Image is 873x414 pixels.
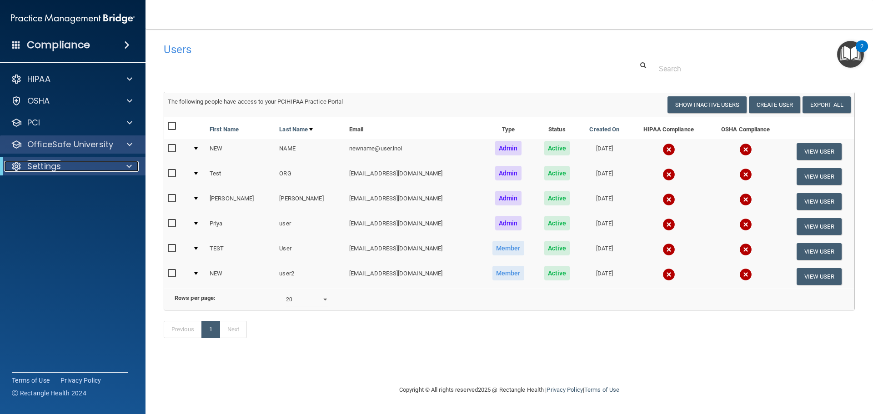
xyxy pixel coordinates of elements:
[797,218,842,235] button: View User
[346,139,482,164] td: newname@user.inoi
[579,164,630,189] td: [DATE]
[797,243,842,260] button: View User
[346,264,482,289] td: [EMAIL_ADDRESS][DOMAIN_NAME]
[206,264,276,289] td: NEW
[739,218,752,231] img: cross.ca9f0e7f.svg
[662,243,675,256] img: cross.ca9f0e7f.svg
[662,143,675,156] img: cross.ca9f0e7f.svg
[749,96,800,113] button: Create User
[60,376,101,385] a: Privacy Policy
[276,214,345,239] td: user
[579,214,630,239] td: [DATE]
[27,39,90,51] h4: Compliance
[707,117,783,139] th: OSHA Compliance
[11,161,132,172] a: Settings
[544,141,570,155] span: Active
[797,168,842,185] button: View User
[346,164,482,189] td: [EMAIL_ADDRESS][DOMAIN_NAME]
[346,239,482,264] td: [EMAIL_ADDRESS][DOMAIN_NAME]
[168,98,343,105] span: The following people have access to your PCIHIPAA Practice Portal
[27,117,40,128] p: PCI
[584,386,619,393] a: Terms of Use
[206,239,276,264] td: TEST
[27,95,50,106] p: OSHA
[276,239,345,264] td: User
[579,264,630,289] td: [DATE]
[482,117,535,139] th: Type
[12,389,86,398] span: Ⓒ Rectangle Health 2024
[175,294,216,301] b: Rows per page:
[346,117,482,139] th: Email
[797,193,842,210] button: View User
[346,214,482,239] td: [EMAIL_ADDRESS][DOMAIN_NAME]
[12,376,50,385] a: Terms of Use
[662,193,675,206] img: cross.ca9f0e7f.svg
[662,168,675,181] img: cross.ca9f0e7f.svg
[544,166,570,180] span: Active
[492,266,524,280] span: Member
[495,166,522,180] span: Admin
[544,216,570,230] span: Active
[797,143,842,160] button: View User
[659,60,848,77] input: Search
[210,124,239,135] a: First Name
[206,214,276,239] td: Priya
[206,164,276,189] td: Test
[662,268,675,281] img: cross.ca9f0e7f.svg
[495,141,522,155] span: Admin
[11,74,132,85] a: HIPAA
[662,218,675,231] img: cross.ca9f0e7f.svg
[276,164,345,189] td: ORG
[343,375,675,404] div: Copyright © All rights reserved 2025 @ Rectangle Health | |
[346,189,482,214] td: [EMAIL_ADDRESS][DOMAIN_NAME]
[544,241,570,255] span: Active
[492,241,524,255] span: Member
[739,168,752,181] img: cross.ca9f0e7f.svg
[544,266,570,280] span: Active
[201,321,220,338] a: 1
[11,10,135,28] img: PMB logo
[544,191,570,205] span: Active
[206,189,276,214] td: [PERSON_NAME]
[667,96,747,113] button: Show Inactive Users
[535,117,579,139] th: Status
[739,243,752,256] img: cross.ca9f0e7f.svg
[276,189,345,214] td: [PERSON_NAME]
[739,193,752,206] img: cross.ca9f0e7f.svg
[579,239,630,264] td: [DATE]
[276,139,345,164] td: NAME
[860,46,863,58] div: 2
[164,321,202,338] a: Previous
[797,268,842,285] button: View User
[495,191,522,205] span: Admin
[11,117,132,128] a: PCI
[206,139,276,164] td: NEW
[547,386,582,393] a: Privacy Policy
[630,117,707,139] th: HIPAA Compliance
[27,139,113,150] p: OfficeSafe University
[11,95,132,106] a: OSHA
[495,216,522,230] span: Admin
[589,124,619,135] a: Created On
[11,139,132,150] a: OfficeSafe University
[27,161,61,172] p: Settings
[276,264,345,289] td: user2
[220,321,247,338] a: Next
[803,96,851,113] a: Export All
[164,44,561,55] h4: Users
[579,189,630,214] td: [DATE]
[739,143,752,156] img: cross.ca9f0e7f.svg
[27,74,50,85] p: HIPAA
[837,41,864,68] button: Open Resource Center, 2 new notifications
[579,139,630,164] td: [DATE]
[739,268,752,281] img: cross.ca9f0e7f.svg
[279,124,313,135] a: Last Name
